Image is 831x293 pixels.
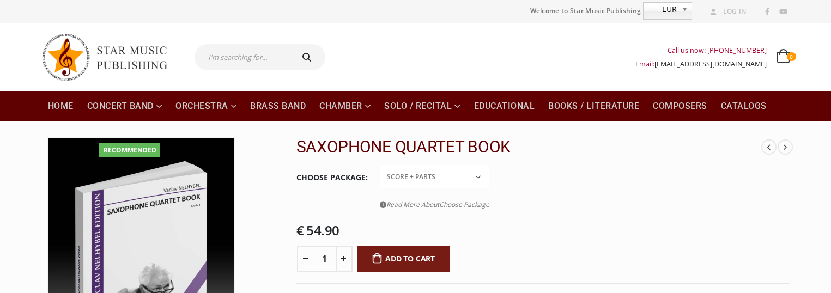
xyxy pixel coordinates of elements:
[776,5,790,19] a: Youtube
[378,91,467,121] a: Solo / Recital
[439,200,489,209] span: Choose Package
[296,137,762,157] h2: SAXOPHONE QUARTET BOOK
[468,91,542,121] a: Educational
[646,91,714,121] a: Composers
[313,246,337,272] input: Product quantity
[530,3,641,19] span: Welcome to Star Music Publishing
[313,91,377,121] a: Chamber
[81,91,169,121] a: Concert Band
[41,28,178,86] img: Star Music Publishing
[706,4,747,19] a: Log In
[244,91,312,121] a: Brass Band
[635,44,767,57] div: Call us now: [PHONE_NUMBER]
[714,91,773,121] a: Catalogs
[787,52,796,61] span: 0
[296,221,339,239] bdi: 54.90
[169,91,243,121] a: Orchestra
[41,91,80,121] a: Home
[635,57,767,71] div: Email:
[542,91,646,121] a: Books / Literature
[357,246,451,272] button: Add to cart
[99,143,160,157] div: Recommended
[644,3,677,16] span: EUR
[297,246,313,272] button: -
[336,246,353,272] button: +
[296,221,304,239] span: €
[195,44,291,70] input: I'm searching for...
[654,59,767,69] a: [EMAIL_ADDRESS][DOMAIN_NAME]
[291,44,326,70] button: Search
[380,198,489,211] a: Read More AboutChoose Package
[296,166,368,189] label: Choose Package
[760,5,774,19] a: Facebook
